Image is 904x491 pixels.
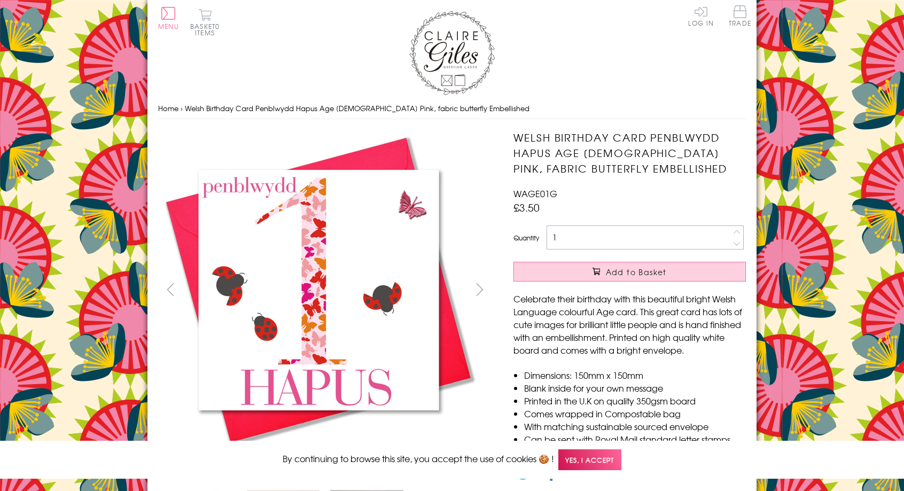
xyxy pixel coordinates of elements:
[513,292,746,356] p: Celebrate their birthday with this beautiful bright Welsh Language colourful Age card. This great...
[513,130,746,176] h1: Welsh Birthday Card Penblwydd Hapus Age [DEMOGRAPHIC_DATA] Pink, fabric butterfly Embellished
[729,5,751,28] a: Trade
[524,407,746,420] li: Comes wrapped in Compostable bag
[558,449,621,470] span: Yes, I accept
[190,9,220,36] button: Basket0 items
[513,262,746,282] button: Add to Basket
[158,7,179,29] button: Menu
[409,11,495,95] img: Claire Giles Greetings Cards
[524,369,746,381] li: Dimensions: 150mm x 150mm
[195,21,220,37] span: 0 items
[513,233,539,243] label: Quantity
[513,187,557,200] span: WAGE01G
[524,394,746,407] li: Printed in the U.K on quality 350gsm board
[513,200,540,215] span: £3.50
[158,98,746,120] nav: breadcrumbs
[158,277,182,301] button: prev
[606,267,667,277] span: Add to Basket
[729,5,751,26] span: Trade
[181,103,183,113] span: ›
[468,277,492,301] button: next
[524,381,746,394] li: Blank inside for your own message
[524,420,746,433] li: With matching sustainable sourced envelope
[158,103,178,113] a: Home
[158,130,479,450] img: Welsh Birthday Card Penblwydd Hapus Age 1 Pink, fabric butterfly Embellished
[158,21,179,31] span: Menu
[524,433,746,446] li: Can be sent with Royal Mail standard letter stamps
[688,5,714,26] a: Log In
[185,103,529,113] span: Welsh Birthday Card Penblwydd Hapus Age [DEMOGRAPHIC_DATA] Pink, fabric butterfly Embellished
